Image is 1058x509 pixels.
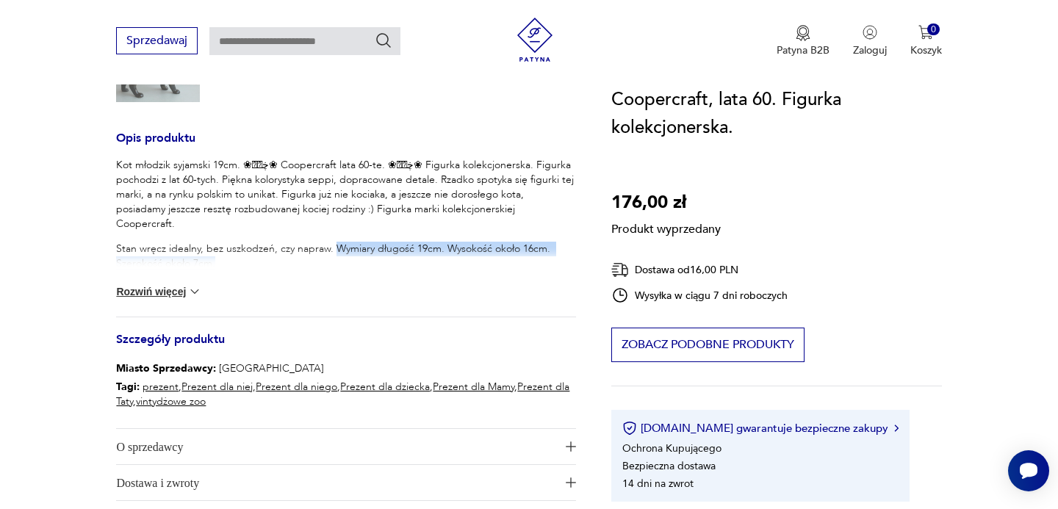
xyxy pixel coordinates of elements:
p: Kot młodzik syjamski 19cm. ❀ڿڰۣ❀ Coopercraft lata 60-te. ❀ڿڰۣ❀ Figurka kolekcjonerska. Figurka po... [116,158,576,231]
a: prezent [143,380,179,394]
a: Prezent dla Mamy [433,380,514,394]
img: Ikona dostawy [611,261,629,279]
span: O sprzedawcy [116,429,555,464]
img: Ikona medalu [796,25,810,41]
div: Dostawa od 16,00 PLN [611,261,788,279]
button: [DOMAIN_NAME] gwarantuje bezpieczne zakupy [622,421,898,436]
p: Koszyk [910,43,942,57]
iframe: Smartsupp widget button [1008,450,1049,491]
p: Produkt wyprzedany [611,217,721,237]
button: Szukaj [375,32,392,49]
p: Stan wręcz idealny, bez uszkodzeń, czy napraw. Wymiary długość 19cm. Wysokość około 16cm. Szeroko... [116,242,576,286]
a: vintydżowe zoo [136,394,206,408]
button: Zobacz podobne produkty [611,328,805,362]
h3: Szczegóły produktu [116,335,576,359]
div: Wysyłka w ciągu 7 dni roboczych [611,286,788,304]
img: Ikona plusa [566,477,576,488]
a: Prezent dla Taty [116,380,569,408]
img: Ikona koszyka [918,25,933,40]
h1: Kot młodzik syjamski, 19 cm. Coopercraft, lata 60. Figurka kolekcjonerska. [611,58,941,142]
h3: Opis produktu [116,134,576,158]
button: Ikona plusaDostawa i zwroty [116,465,576,500]
li: 14 dni na zwrot [622,476,694,490]
b: Miasto Sprzedawcy : [116,361,216,375]
li: Ochrona Kupującego [622,441,721,455]
button: Zaloguj [853,25,887,57]
a: Ikona medaluPatyna B2B [777,25,830,57]
p: [GEOGRAPHIC_DATA] [116,359,576,378]
img: Ikona certyfikatu [622,421,637,436]
a: Prezent dla niego [256,380,337,394]
img: Patyna - sklep z meblami i dekoracjami vintage [513,18,557,62]
span: Dostawa i zwroty [116,465,555,500]
img: Ikona plusa [566,441,576,452]
button: Patyna B2B [777,25,830,57]
p: 176,00 zł [611,189,721,217]
button: Rozwiń więcej [116,284,201,299]
div: 0 [927,24,940,36]
button: Ikona plusaO sprzedawcy [116,429,576,464]
p: Patyna B2B [777,43,830,57]
button: Sprzedawaj [116,27,198,54]
li: Bezpieczna dostawa [622,458,716,472]
p: , , , , , , [116,378,576,411]
b: Tagi: [116,380,140,394]
img: Ikonka użytkownika [863,25,877,40]
img: Ikona strzałki w prawo [894,425,899,432]
a: Prezent dla dziecka [340,380,430,394]
a: Prezent dla niej [181,380,253,394]
p: Zaloguj [853,43,887,57]
a: Sprzedawaj [116,37,198,47]
button: 0Koszyk [910,25,942,57]
img: chevron down [187,284,202,299]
